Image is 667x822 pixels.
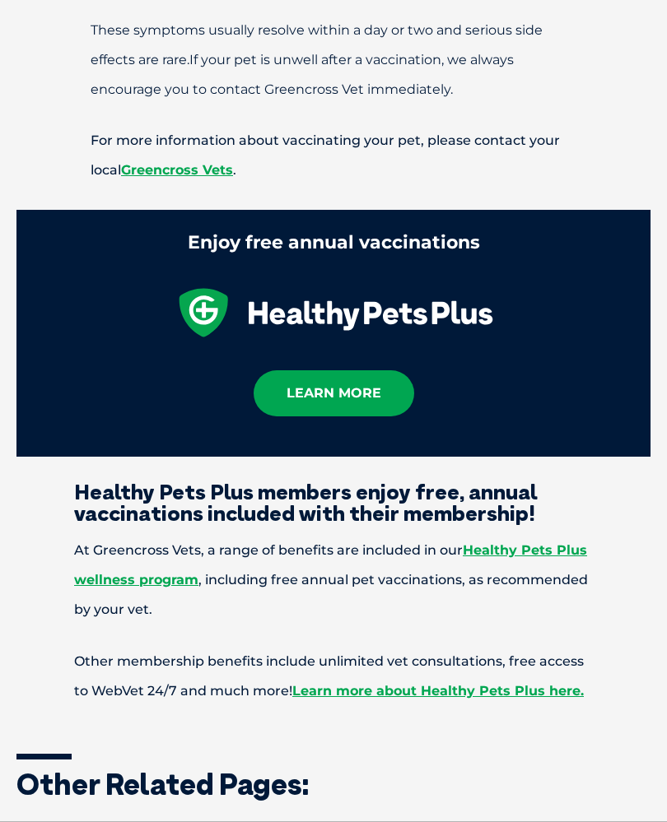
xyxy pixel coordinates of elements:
[292,683,584,699] a: Learn more about Healthy Pets Plus here.
[33,126,634,185] p: For more information about vaccinating your pet, please contact your local .
[16,769,651,799] h3: Other related pages:
[121,162,233,178] a: Greencross Vets
[91,22,543,67] span: These symptoms usually resolve within a day or two and serious side effects are rare.
[16,481,651,524] h2: Healthy Pets Plus members enjoy free, annual vaccinations included with their membership!
[16,536,651,625] p: At Greencross Vets, a range of benefits are included in our , including free annual pet vaccinati...
[174,288,492,337] img: healthy-pets-plus.svg
[91,52,514,97] span: If your pet is unwell after a vaccination, we always encourage you to contact Greencross Vet imme...
[16,647,651,706] p: Other membership benefits include unlimited vet consultations, free access to WebVet 24/7 and muc...
[188,230,480,255] div: Enjoy free annual vaccinations
[254,370,414,416] a: learn more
